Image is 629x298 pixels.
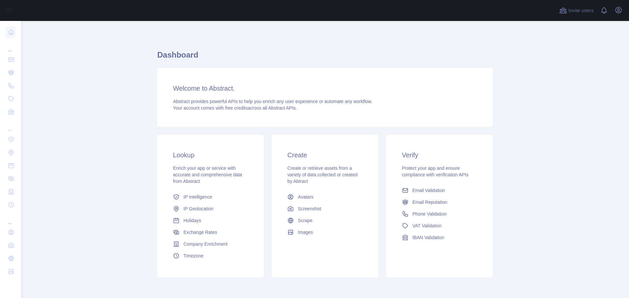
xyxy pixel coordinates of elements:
a: Avatars [285,191,365,203]
a: Company Enrichment [170,238,251,250]
span: Exchange Rates [183,229,217,236]
span: Avatars [298,194,313,200]
span: Protect your app and ensure compliance with verification APIs [402,166,468,177]
span: Screenshot [298,205,321,212]
h3: Verify [402,150,477,160]
span: Email Validation [412,187,445,194]
span: Holidays [183,217,201,224]
a: Holidays [170,215,251,226]
button: Invite users [558,5,595,16]
h3: Lookup [173,150,248,160]
div: ... [5,39,16,52]
span: IP Geolocation [183,205,214,212]
a: Email Validation [399,184,480,196]
span: VAT Validation [412,222,442,229]
a: Email Reputation [399,196,480,208]
span: IBAN Validation [412,234,444,241]
span: IP Intelligence [183,194,212,200]
a: Exchange Rates [170,226,251,238]
span: Timezone [183,253,203,259]
span: Enrich your app or service with accurate and comprehensive data from Abstract [173,166,242,184]
a: Timezone [170,250,251,262]
span: Scrape [298,217,312,224]
span: Your account comes with across all Abstract APIs. [173,105,297,111]
div: ... [5,119,16,132]
a: Phone Validation [399,208,480,220]
a: IP Geolocation [170,203,251,215]
a: IP Intelligence [170,191,251,203]
h1: Dashboard [157,50,493,65]
a: Scrape [285,215,365,226]
span: Abstract provides powerful APIs to help you enrich any user experience or automate any workflow. [173,99,372,104]
a: Screenshot [285,203,365,215]
h3: Create [287,150,362,160]
a: Images [285,226,365,238]
span: Phone Validation [412,211,447,217]
span: Company Enrichment [183,241,228,247]
span: Invite users [568,7,594,14]
span: Images [298,229,313,236]
span: Create or retrieve assets from a variety of data collected or created by Abtract [287,166,357,184]
span: Email Reputation [412,199,448,205]
div: ... [5,212,16,225]
a: IBAN Validation [399,232,480,243]
h3: Welcome to Abstract. [173,84,477,93]
a: VAT Validation [399,220,480,232]
span: free credits [225,105,248,111]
